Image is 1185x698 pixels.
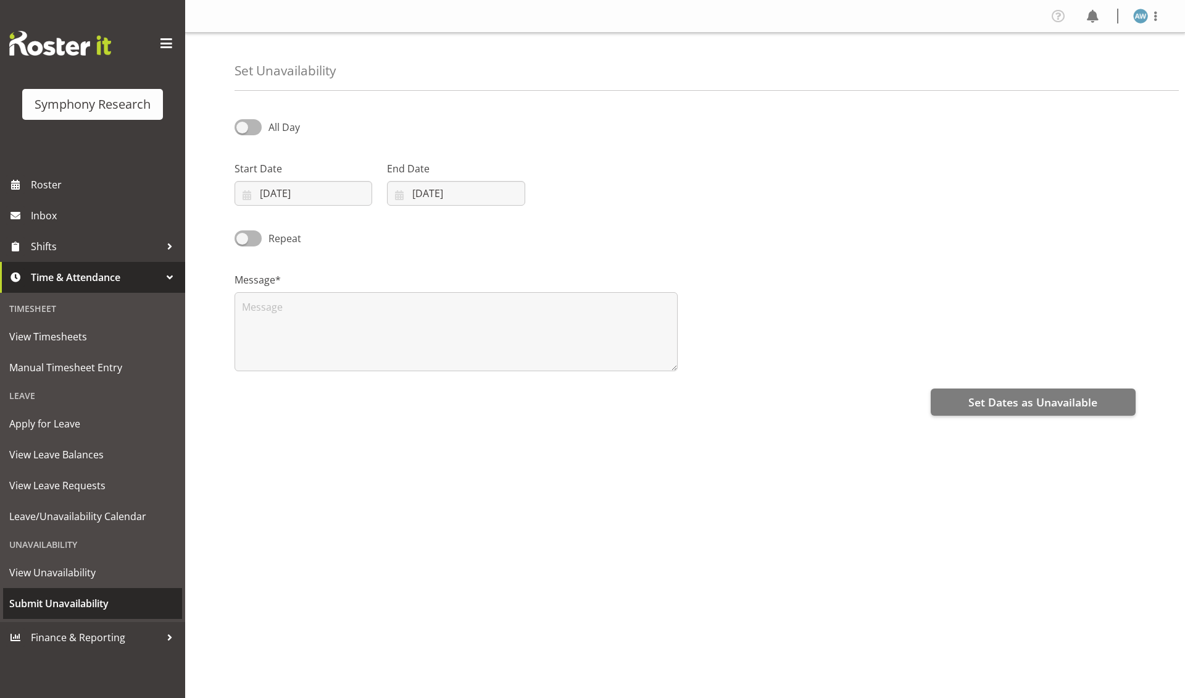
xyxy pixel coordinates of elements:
[3,321,182,352] a: View Timesheets
[35,95,151,114] div: Symphony Research
[9,507,176,526] span: Leave/Unavailability Calendar
[387,181,525,206] input: Click to select...
[9,327,176,346] span: View Timesheets
[9,31,111,56] img: Rosterit website logo
[3,470,182,501] a: View Leave Requests
[3,501,182,532] a: Leave/Unavailability Calendar
[31,237,160,256] span: Shifts
[235,272,678,287] label: Message*
[387,161,525,176] label: End Date
[31,206,179,225] span: Inbox
[3,296,182,321] div: Timesheet
[235,161,372,176] label: Start Date
[3,557,182,588] a: View Unavailability
[3,352,182,383] a: Manual Timesheet Entry
[968,394,1097,410] span: Set Dates as Unavailable
[235,181,372,206] input: Click to select...
[931,389,1136,416] button: Set Dates as Unavailable
[31,628,160,647] span: Finance & Reporting
[3,588,182,619] a: Submit Unavailability
[3,408,182,439] a: Apply for Leave
[31,175,179,194] span: Roster
[3,439,182,470] a: View Leave Balances
[31,268,160,287] span: Time & Attendance
[9,594,176,613] span: Submit Unavailability
[9,476,176,495] span: View Leave Requests
[3,532,182,557] div: Unavailability
[3,383,182,408] div: Leave
[268,120,300,134] span: All Day
[1133,9,1148,23] img: angela-ward1839.jpg
[9,358,176,377] span: Manual Timesheet Entry
[9,445,176,464] span: View Leave Balances
[235,64,336,78] h4: Set Unavailability
[9,563,176,582] span: View Unavailability
[262,231,301,246] span: Repeat
[9,414,176,433] span: Apply for Leave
